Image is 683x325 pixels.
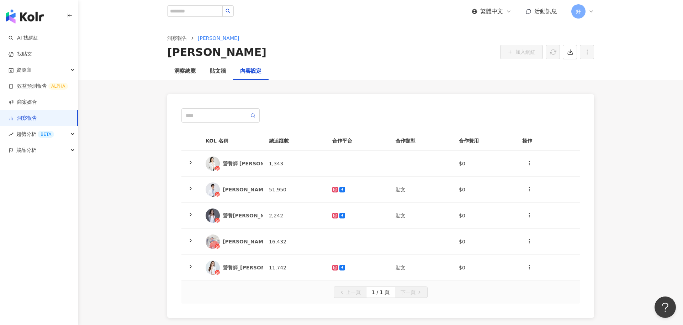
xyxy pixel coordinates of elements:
[655,296,676,318] iframe: Help Scout Beacon - Open
[240,67,261,76] div: 內容設定
[390,177,453,203] td: 貼文
[263,131,327,151] th: 總追蹤數
[9,35,38,42] a: searchAI 找網紅
[166,34,189,42] a: 洞察報告
[9,83,68,90] a: 效益預測報告ALPHA
[223,264,286,271] div: 營養師_[PERSON_NAME]
[210,67,226,76] div: 貼文牆
[16,126,54,142] span: 趨勢分析
[366,287,395,298] button: 1 / 1 頁
[38,131,54,138] div: BETA
[206,260,220,275] img: KOL Avatar
[334,287,366,298] button: 上一頁
[9,132,14,137] span: rise
[9,99,37,106] a: 商案媒合
[500,45,543,59] button: 加入網紅
[390,203,453,229] td: 貼文
[453,151,517,177] td: $0
[206,234,220,249] img: KOL Avatar
[390,131,453,151] th: 合作類型
[263,203,327,229] td: 2,242
[6,9,44,24] img: logo
[223,212,314,219] div: 營養[PERSON_NAME]。享瘦營養Life
[453,203,517,229] td: $0
[453,229,517,255] td: $0
[327,131,390,151] th: 合作平台
[263,177,327,203] td: 51,950
[200,131,263,151] th: KOL 名稱
[517,131,580,151] th: 操作
[174,67,196,76] div: 洞察總覽
[480,7,503,15] span: 繁體中文
[9,115,37,122] a: 洞察報告
[576,7,581,15] span: 好
[395,287,428,298] button: 下一頁
[223,160,286,167] div: 營養師 [PERSON_NAME]
[16,142,36,158] span: 競品分析
[226,9,231,14] span: search
[206,208,220,223] img: KOL Avatar
[534,8,557,15] span: 活動訊息
[390,255,453,281] td: 貼文
[167,45,266,60] div: [PERSON_NAME]
[223,238,325,245] div: [PERSON_NAME]醫師的手術室''肺話連篇''
[9,51,32,58] a: 找貼文
[198,35,239,41] span: [PERSON_NAME]
[263,255,327,281] td: 11,742
[223,186,340,193] div: [PERSON_NAME] 中醫師｜中醫婦科．不孕．減重
[263,229,327,255] td: 16,432
[453,255,517,281] td: $0
[206,156,220,171] img: KOL Avatar
[453,177,517,203] td: $0
[16,62,31,78] span: 資源庫
[453,131,517,151] th: 合作費用
[206,182,220,197] img: KOL Avatar
[263,151,327,177] td: 1,343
